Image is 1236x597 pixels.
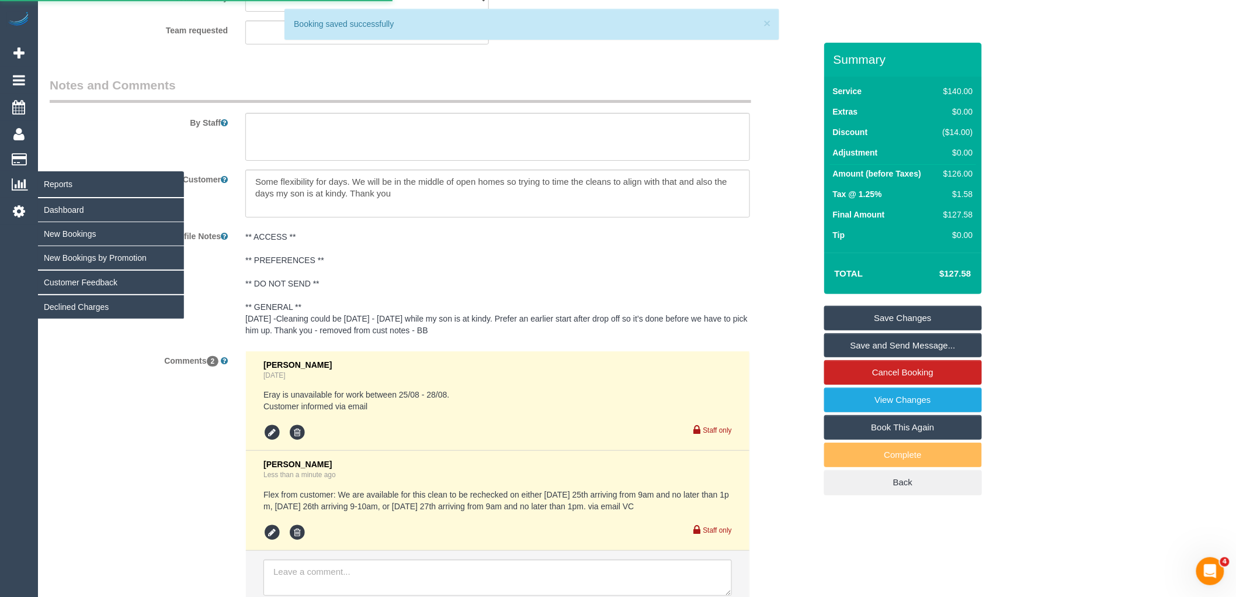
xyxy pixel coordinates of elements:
[938,188,973,200] div: $1.58
[833,147,878,158] label: Adjustment
[938,229,973,241] div: $0.00
[938,209,973,220] div: $127.58
[824,333,982,358] a: Save and Send Message...
[38,271,184,294] a: Customer Feedback
[833,85,862,97] label: Service
[263,489,732,512] pre: Flex from customer: We are available for this clean to be rechecked on either [DATE] 25th arrivin...
[833,126,868,138] label: Discount
[833,188,882,200] label: Tax @ 1.25%
[938,126,973,138] div: ($14.00)
[835,268,863,278] strong: Total
[824,306,982,330] a: Save Changes
[1196,557,1224,585] iframe: Intercom live chat
[38,171,184,198] span: Reports
[703,426,732,434] small: Staff only
[703,526,732,534] small: Staff only
[833,106,858,118] label: Extras
[904,269,971,279] h4: $127.58
[263,360,332,370] span: [PERSON_NAME]
[41,113,237,129] label: By Staff
[41,170,237,185] label: By Customer
[833,229,845,241] label: Tip
[38,295,184,319] a: Declined Charges
[938,168,973,180] div: $126.00
[763,17,770,29] button: ×
[833,168,921,180] label: Amount (before Taxes)
[38,198,184,222] a: Dashboard
[294,18,769,30] div: Booking saved successfully
[824,360,982,385] a: Cancel Booking
[207,356,219,367] span: 2
[824,470,982,495] a: Back
[938,147,973,158] div: $0.00
[41,20,237,36] label: Team requested
[824,415,982,440] a: Book This Again
[7,12,30,28] img: Automaid Logo
[938,106,973,118] div: $0.00
[263,371,285,379] a: [DATE]
[245,231,750,336] pre: ** ACCESS ** ** PREFERENCES ** ** DO NOT SEND ** ** GENERAL ** [DATE] -Cleaning could be [DATE] -...
[263,460,332,469] span: [PERSON_NAME]
[263,471,336,479] a: Less than a minute ago
[38,198,184,319] ul: Reports
[38,246,184,270] a: New Bookings by Promotion
[50,77,751,103] legend: Notes and Comments
[938,85,973,97] div: $140.00
[263,389,732,412] pre: Eray is unavailable for work between 25/08 - 28/08. Customer informed via email
[834,53,976,66] h3: Summary
[824,388,982,412] a: View Changes
[833,209,885,220] label: Final Amount
[1220,557,1230,567] span: 4
[41,351,237,367] label: Comments
[38,222,184,246] a: New Bookings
